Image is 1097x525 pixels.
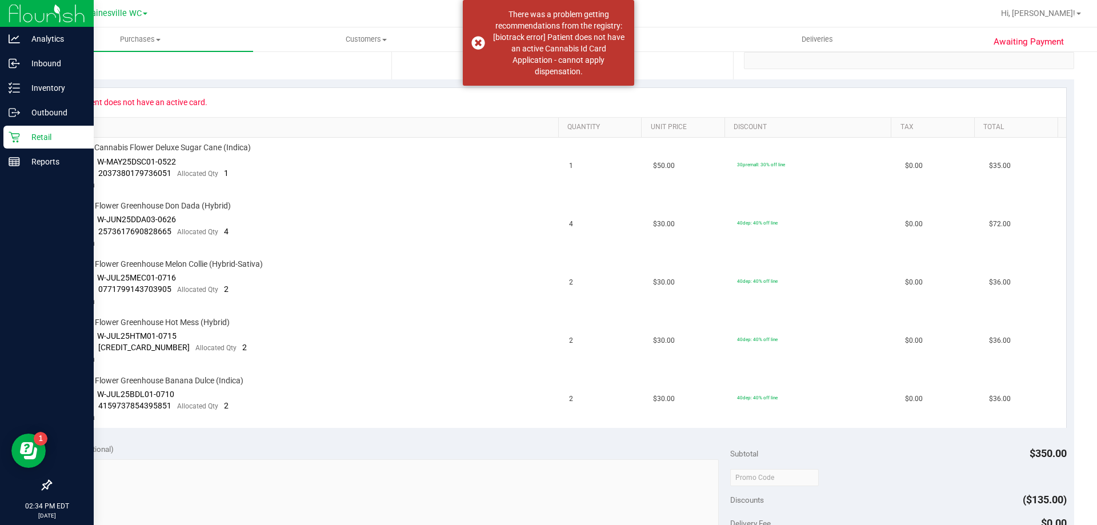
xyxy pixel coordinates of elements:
span: FD 3.5g Flower Greenhouse Don Dada (Hybrid) [66,201,231,211]
inline-svg: Analytics [9,33,20,45]
span: $0.00 [905,335,923,346]
span: $35.00 [989,161,1011,171]
span: 4 [569,219,573,230]
span: $0.00 [905,219,923,230]
span: 2 [224,284,229,294]
span: 2 [224,401,229,410]
input: Promo Code [730,469,819,486]
span: 40dep: 40% off line [737,395,778,400]
span: FD 3.5g Flower Greenhouse Hot Mess (Hybrid) [66,317,230,328]
p: 02:34 PM EDT [5,501,89,511]
span: [CREDIT_CARD_NUMBER] [98,343,190,352]
span: 2 [569,335,573,346]
span: 30premall: 30% off line [737,162,785,167]
p: Analytics [20,32,89,46]
span: 4159737854395851 [98,401,171,410]
inline-svg: Retail [9,131,20,143]
span: $0.00 [905,161,923,171]
span: $36.00 [989,335,1011,346]
span: ($135.00) [1023,494,1067,506]
inline-svg: Reports [9,156,20,167]
span: $0.00 [905,277,923,288]
a: Discount [734,123,887,132]
span: $30.00 [653,219,675,230]
span: Allocated Qty [177,402,218,410]
span: 2 [569,277,573,288]
span: Hi, [PERSON_NAME]! [1001,9,1075,18]
span: W-JUL25BDL01-0710 [97,390,174,399]
inline-svg: Inventory [9,82,20,94]
span: $36.00 [989,394,1011,404]
span: FD 3.5g Flower Greenhouse Banana Dulce (Indica) [66,375,243,386]
p: Inventory [20,81,89,95]
iframe: Resource center [11,434,46,468]
span: 1 [224,169,229,178]
div: There was a problem getting recommendations from the registry: [biotrack error] Patient does not ... [491,9,626,77]
span: $72.00 [989,219,1011,230]
span: Awaiting Payment [994,35,1064,49]
inline-svg: Outbound [9,107,20,118]
a: Purchases [27,27,253,51]
span: Allocated Qty [177,286,218,294]
span: W-JUN25DDA03-0626 [97,215,176,224]
span: FD 3.5g Flower Greenhouse Melon Collie (Hybrid-Sativa) [66,259,263,270]
span: $30.00 [653,394,675,404]
p: Reports [20,155,89,169]
span: Patient does not have an active card. [69,93,215,111]
span: $50.00 [653,161,675,171]
p: [DATE] [5,511,89,520]
span: 4 [224,227,229,236]
a: SKU [67,123,554,132]
span: $30.00 [653,335,675,346]
span: Purchases [27,34,253,45]
span: 1 [569,161,573,171]
span: Allocated Qty [177,228,218,236]
a: Customers [253,27,479,51]
a: Deliveries [704,27,930,51]
span: $36.00 [989,277,1011,288]
span: W-MAY25DSC01-0522 [97,157,176,166]
span: $30.00 [653,277,675,288]
p: Outbound [20,106,89,119]
a: Quantity [567,123,637,132]
span: 40dep: 40% off line [737,220,778,226]
span: Discounts [730,490,764,510]
inline-svg: Inbound [9,58,20,69]
span: Subtotal [730,449,758,458]
a: Total [983,123,1053,132]
span: 2037380179736051 [98,169,171,178]
p: Retail [20,130,89,144]
a: Tax [900,123,970,132]
span: W-JUL25MEC01-0716 [97,273,176,282]
span: Deliveries [786,34,848,45]
a: Unit Price [651,123,720,132]
span: Customers [254,34,478,45]
span: Allocated Qty [195,344,237,352]
span: 40dep: 40% off line [737,278,778,284]
span: Allocated Qty [177,170,218,178]
span: 2573617690828665 [98,227,171,236]
span: 40dep: 40% off line [737,336,778,342]
span: 2 [242,343,247,352]
span: 2 [569,394,573,404]
span: Gainesville WC [86,9,142,18]
span: W-JUL25HTM01-0715 [97,331,177,340]
span: 0771799143703905 [98,284,171,294]
iframe: Resource center unread badge [34,432,47,446]
span: $350.00 [1030,447,1067,459]
span: FT 3.5g Cannabis Flower Deluxe Sugar Cane (Indica) [66,142,251,153]
span: $0.00 [905,394,923,404]
p: Inbound [20,57,89,70]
